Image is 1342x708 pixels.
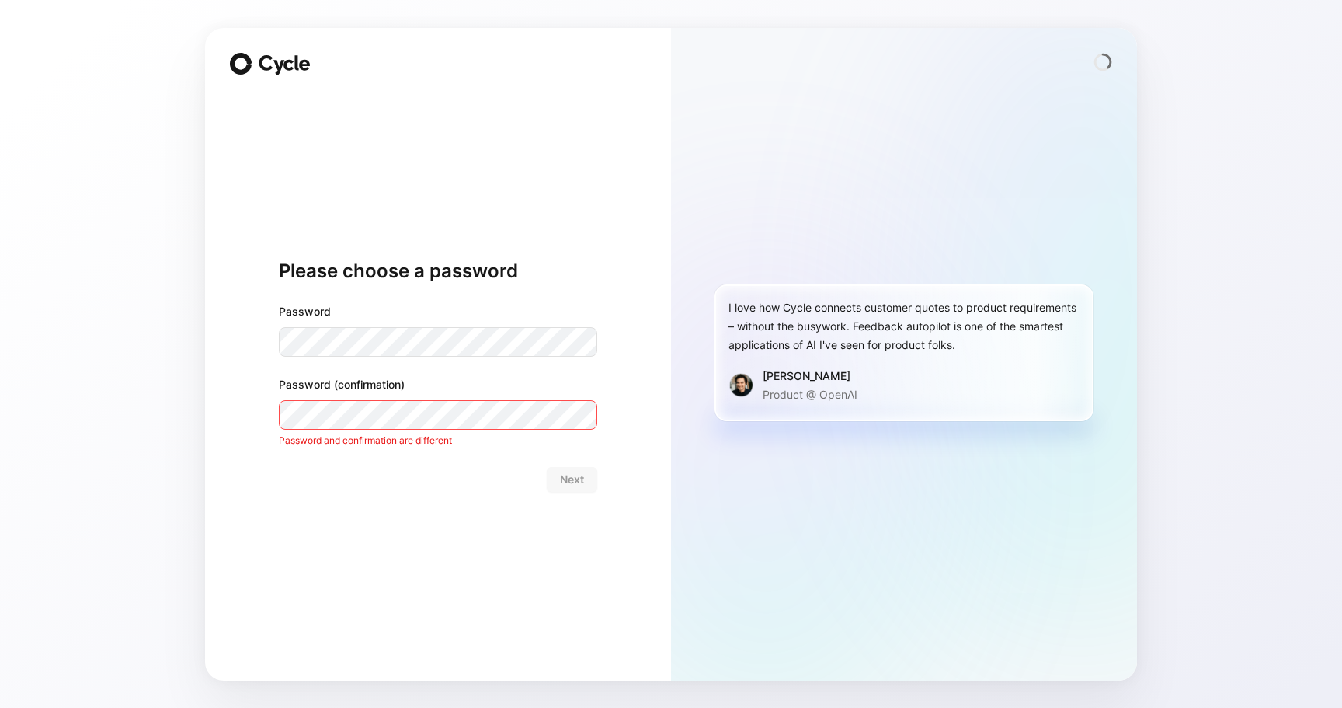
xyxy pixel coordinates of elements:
[279,302,597,321] label: Password
[763,367,857,385] div: [PERSON_NAME]
[279,433,597,448] div: Password and confirmation are different
[728,298,1080,354] div: I love how Cycle connects customer quotes to product requirements – without the busywork. Feedbac...
[279,375,597,394] label: Password (confirmation)
[763,385,857,404] p: Product @ OpenAI
[279,259,597,284] h1: Please choose a password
